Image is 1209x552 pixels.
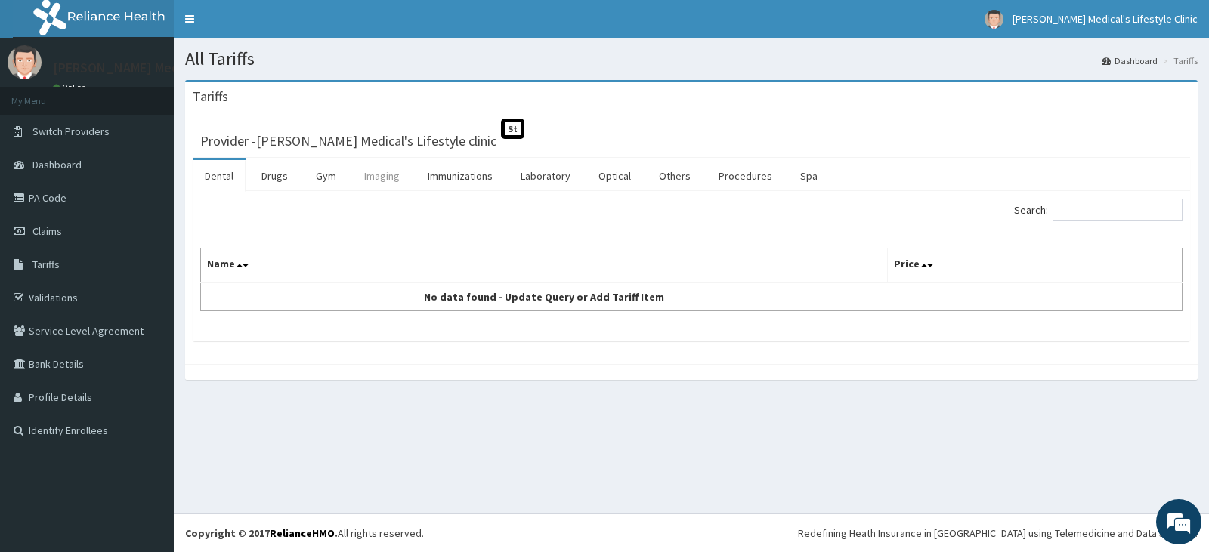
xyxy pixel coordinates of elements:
span: [PERSON_NAME] Medical's Lifestyle Clinic [1013,12,1198,26]
a: Immunizations [416,160,505,192]
a: Online [53,82,89,93]
div: Redefining Heath Insurance in [GEOGRAPHIC_DATA] using Telemedicine and Data Science! [798,526,1198,541]
li: Tariffs [1159,54,1198,67]
a: Procedures [707,160,784,192]
footer: All rights reserved. [174,513,1209,552]
label: Search: [1014,199,1183,221]
span: St [501,119,524,139]
input: Search: [1053,199,1183,221]
span: Dashboard [32,158,82,171]
a: Drugs [249,160,300,192]
a: Imaging [352,160,412,192]
span: Claims [32,224,62,238]
p: [PERSON_NAME] Medical's Lifestyle Clinic [53,61,300,75]
span: Tariffs [32,257,60,271]
h3: Tariffs [193,90,228,103]
img: User Image [8,45,42,79]
span: Switch Providers [32,125,110,138]
img: User Image [985,10,1003,29]
a: Laboratory [509,160,583,192]
h3: Provider - [PERSON_NAME] Medical's Lifestyle clinic [200,134,496,148]
td: No data found - Update Query or Add Tariff Item [201,282,888,311]
h1: All Tariffs [185,49,1198,69]
a: Dental [193,160,246,192]
a: Optical [586,160,643,192]
a: Others [647,160,703,192]
th: Price [888,248,1183,283]
a: RelianceHMO [270,526,335,540]
a: Dashboard [1102,54,1158,67]
strong: Copyright © 2017 . [185,526,338,540]
th: Name [201,248,888,283]
a: Spa [788,160,830,192]
a: Gym [304,160,348,192]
